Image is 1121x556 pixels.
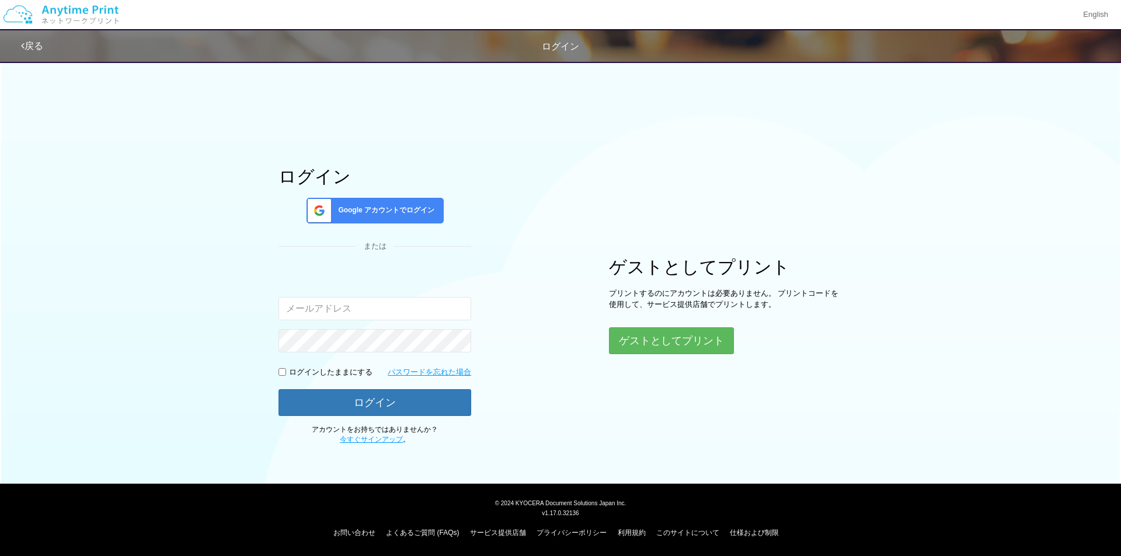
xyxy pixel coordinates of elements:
[388,367,471,378] a: パスワードを忘れた場合
[609,288,843,310] p: プリントするのにアカウントは必要ありません。 プリントコードを使用して、サービス提供店舗でプリントします。
[730,529,779,537] a: 仕様および制限
[495,499,626,506] span: © 2024 KYOCERA Document Solutions Japan Inc.
[340,435,403,443] a: 今すぐサインアップ
[618,529,646,537] a: 利用規約
[278,297,471,320] input: メールアドレス
[609,257,843,277] h1: ゲストとしてプリント
[333,529,375,537] a: お問い合わせ
[609,327,734,354] button: ゲストとしてプリント
[21,41,43,51] a: 戻る
[333,205,434,215] span: Google アカウントでログイン
[542,509,579,516] span: v1.17.0.32136
[470,529,526,537] a: サービス提供店舗
[542,41,579,51] span: ログイン
[386,529,459,537] a: よくあるご質問 (FAQs)
[278,425,471,445] p: アカウントをお持ちではありませんか？
[656,529,719,537] a: このサイトについて
[340,435,410,443] span: 。
[289,367,372,378] p: ログインしたままにする
[278,241,471,252] div: または
[537,529,607,537] a: プライバシーポリシー
[278,167,471,186] h1: ログイン
[278,389,471,416] button: ログイン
